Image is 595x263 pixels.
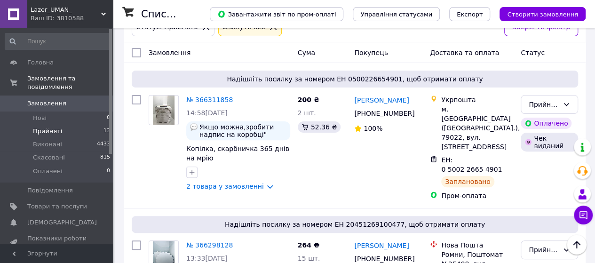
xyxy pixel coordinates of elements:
[441,156,502,173] span: ЕН: 0 5002 2665 4901
[149,49,190,56] span: Замовлення
[217,10,336,18] span: Завантажити звіт по пром-оплаті
[298,109,316,117] span: 2 шт.
[352,107,415,120] div: [PHONE_NUMBER]
[33,140,62,149] span: Виконані
[33,167,63,175] span: Оплачені
[500,7,586,21] button: Створити замовлення
[441,176,494,187] div: Заплановано
[354,241,409,250] a: [PERSON_NAME]
[153,96,175,125] img: Фото товару
[27,58,54,67] span: Головна
[298,241,319,249] span: 264 ₴
[521,118,571,129] div: Оплачено
[186,241,233,249] a: № 366298128
[33,127,62,135] span: Прийняті
[529,99,559,110] div: Прийнято
[490,10,586,17] a: Створити замовлення
[27,218,97,227] span: [DEMOGRAPHIC_DATA]
[107,114,110,122] span: 0
[441,191,513,200] div: Пром-оплата
[27,186,73,195] span: Повідомлення
[107,167,110,175] span: 0
[33,114,47,122] span: Нові
[199,123,286,138] span: Якщо можна,зробити надпис на коробці" Ромчику на мрію."
[186,255,228,262] span: 13:33[DATE]
[31,14,113,23] div: Ваш ID: 3810588
[27,74,113,91] span: Замовлення та повідомлення
[100,153,110,162] span: 815
[210,7,343,21] button: Завантажити звіт по пром-оплаті
[441,95,513,104] div: Укрпошта
[5,33,111,50] input: Пошук
[354,49,388,56] span: Покупець
[298,255,320,262] span: 15 шт.
[149,95,179,125] a: Фото товару
[449,7,491,21] button: Експорт
[31,6,101,14] span: Lazer_UMAN_
[353,7,440,21] button: Управління статусами
[298,49,315,56] span: Cума
[33,153,65,162] span: Скасовані
[567,235,587,255] button: Наверх
[27,202,87,211] span: Товари та послуги
[186,109,228,117] span: 14:58[DATE]
[186,145,289,162] a: Копілка, скарбничка 365 днів на мрію
[521,133,578,151] div: Чек виданий
[135,74,574,84] span: Надішліть посилку за номером ЕН 0500226654901, щоб отримати оплату
[27,234,87,251] span: Показники роботи компанії
[141,8,237,20] h1: Список замовлень
[186,183,264,190] a: 2 товара у замовленні
[298,96,319,104] span: 200 ₴
[27,99,66,108] span: Замовлення
[457,11,483,18] span: Експорт
[521,49,545,56] span: Статус
[364,125,382,132] span: 100%
[441,104,513,151] div: м. [GEOGRAPHIC_DATA] ([GEOGRAPHIC_DATA].), 79022, вул. [STREET_ADDRESS]
[103,127,110,135] span: 13
[354,96,409,105] a: [PERSON_NAME]
[507,11,578,18] span: Створити замовлення
[430,49,499,56] span: Доставка та оплата
[574,206,593,224] button: Чат з покупцем
[97,140,110,149] span: 4433
[135,220,574,229] span: Надішліть посилку за номером ЕН 20451269100477, щоб отримати оплату
[441,240,513,250] div: Нова Пошта
[529,245,559,255] div: Прийнято
[190,123,198,131] img: :speech_balloon:
[186,96,233,104] a: № 366311858
[360,11,432,18] span: Управління статусами
[298,121,341,133] div: 52.36 ₴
